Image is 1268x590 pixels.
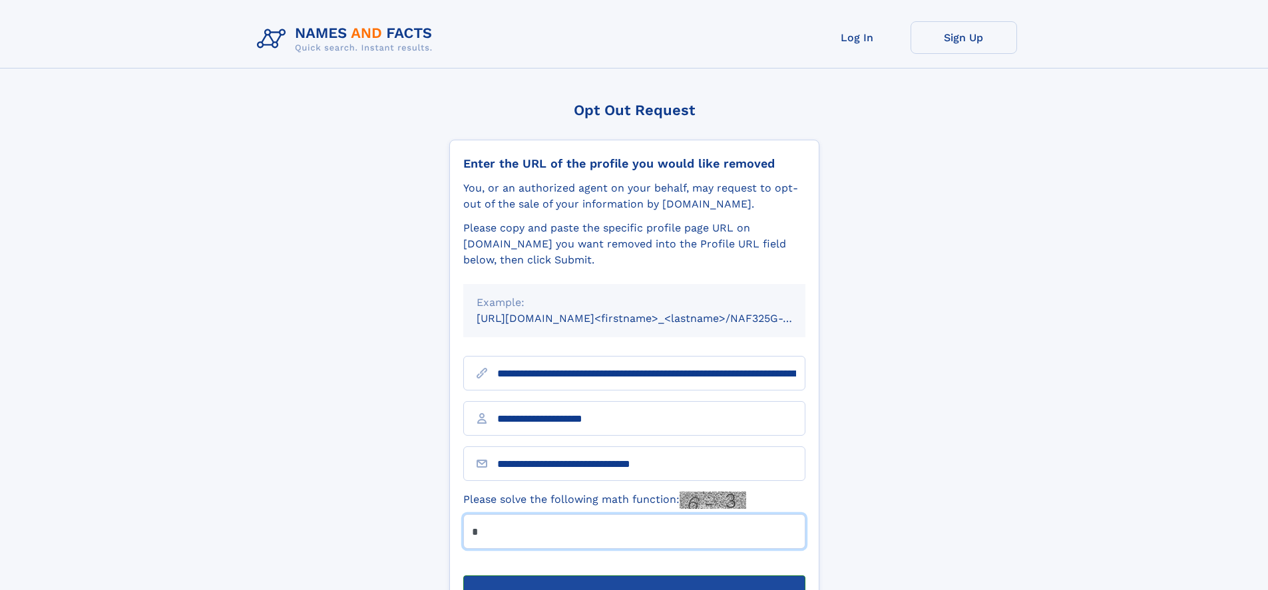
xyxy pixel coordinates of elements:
[477,295,792,311] div: Example:
[911,21,1017,54] a: Sign Up
[463,220,805,268] div: Please copy and paste the specific profile page URL on [DOMAIN_NAME] you want removed into the Pr...
[463,156,805,171] div: Enter the URL of the profile you would like removed
[804,21,911,54] a: Log In
[477,312,831,325] small: [URL][DOMAIN_NAME]<firstname>_<lastname>/NAF325G-xxxxxxxx
[449,102,819,118] div: Opt Out Request
[252,21,443,57] img: Logo Names and Facts
[463,180,805,212] div: You, or an authorized agent on your behalf, may request to opt-out of the sale of your informatio...
[463,492,746,509] label: Please solve the following math function:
